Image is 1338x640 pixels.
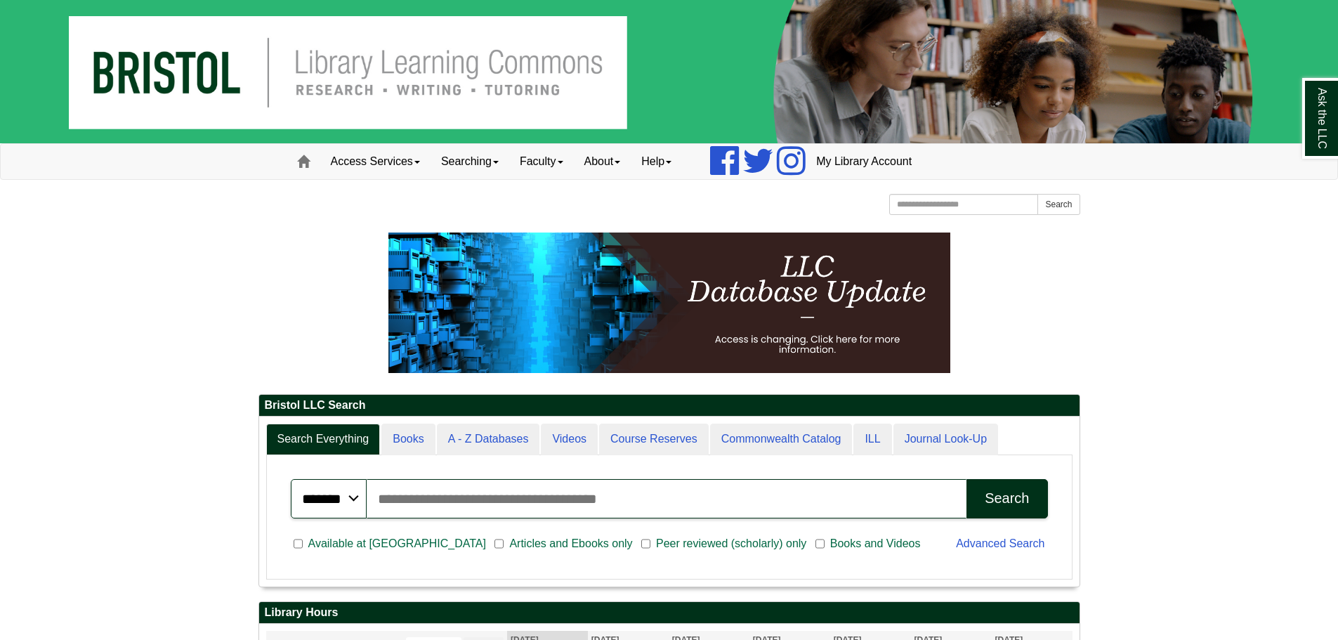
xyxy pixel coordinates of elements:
[541,424,598,455] a: Videos
[710,424,853,455] a: Commonwealth Catalog
[1037,194,1080,215] button: Search
[509,144,574,179] a: Faculty
[806,144,922,179] a: My Library Account
[259,602,1080,624] h2: Library Hours
[388,233,950,373] img: HTML tutorial
[431,144,509,179] a: Searching
[599,424,709,455] a: Course Reserves
[437,424,540,455] a: A - Z Databases
[504,535,638,552] span: Articles and Ebooks only
[893,424,998,455] a: Journal Look-Up
[631,144,682,179] a: Help
[381,424,435,455] a: Books
[966,479,1047,518] button: Search
[574,144,631,179] a: About
[494,537,504,550] input: Articles and Ebooks only
[303,535,492,552] span: Available at [GEOGRAPHIC_DATA]
[815,537,825,550] input: Books and Videos
[294,537,303,550] input: Available at [GEOGRAPHIC_DATA]
[853,424,891,455] a: ILL
[985,490,1029,507] div: Search
[641,537,650,550] input: Peer reviewed (scholarly) only
[956,537,1044,549] a: Advanced Search
[266,424,381,455] a: Search Everything
[320,144,431,179] a: Access Services
[650,535,812,552] span: Peer reviewed (scholarly) only
[259,395,1080,417] h2: Bristol LLC Search
[825,535,926,552] span: Books and Videos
